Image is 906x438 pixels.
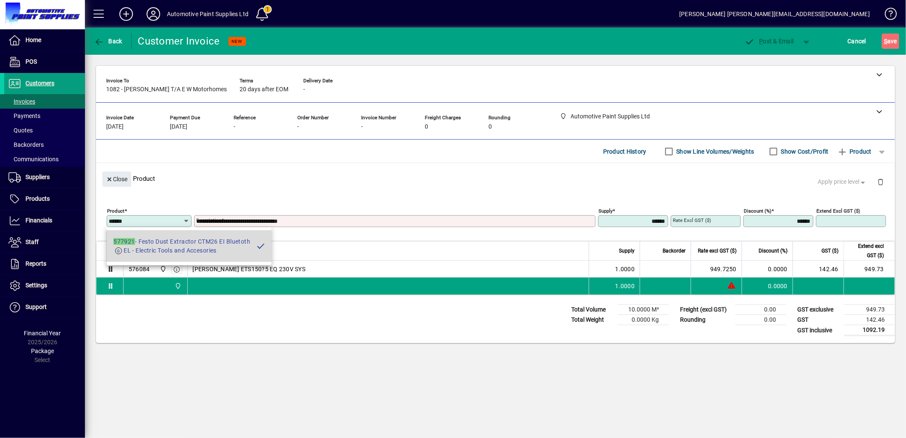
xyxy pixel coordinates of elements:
a: Payments [4,109,85,123]
label: Show Cost/Profit [779,147,829,156]
span: - [234,124,235,130]
span: POS [25,58,37,65]
button: Post & Email [740,34,798,49]
span: 1.0000 [615,265,635,273]
mat-label: Product [107,208,124,214]
mat-label: Extend excl GST ($) [816,208,860,214]
button: Profile [140,6,167,22]
td: 0.00 [735,305,786,315]
mat-label: Description [196,217,221,223]
span: Package [31,348,54,354]
a: Home [4,30,85,51]
button: Add [113,6,140,22]
button: Close [102,171,131,187]
span: - [297,124,299,130]
span: Reports [25,260,46,267]
a: Staff [4,232,85,253]
mat-label: Discount (%) [744,208,771,214]
span: 0 [488,124,492,130]
span: Close [106,172,128,186]
td: 949.73 [844,261,895,278]
button: Product History [600,144,650,159]
button: Save [882,34,899,49]
span: Automotive Paint Supplies Ltd [172,281,182,291]
span: Customers [25,80,54,87]
span: Settings [25,282,47,289]
td: 949.73 [844,305,895,315]
td: 0.0000 Kg [618,315,669,325]
app-page-header-button: Delete [870,178,891,185]
span: Rate excl GST ($) [698,246,737,255]
span: Financial Year [24,330,61,337]
a: Quotes [4,123,85,138]
span: S [884,38,887,45]
span: Backorders [8,141,44,148]
span: Backorder [663,246,686,255]
span: Discount (%) [759,246,787,255]
span: Home [25,36,41,43]
span: ave [884,34,897,48]
td: 0.00 [735,315,786,325]
td: GST exclusive [793,305,844,315]
a: Reports [4,253,85,275]
mat-label: Supply [598,208,612,214]
div: Customer Invoice [138,34,220,48]
span: Quotes [8,127,33,134]
app-page-header-button: Back [85,34,132,49]
button: Apply price level [815,174,871,190]
a: Support [4,297,85,318]
span: Extend excl GST ($) [849,241,884,260]
span: [DATE] [170,124,187,130]
td: Rounding [676,315,735,325]
td: 142.46 [793,261,844,278]
div: Product [96,163,895,194]
button: Cancel [846,34,869,49]
span: Item [129,246,139,255]
td: 1092.19 [844,325,895,336]
span: GST ($) [821,246,838,255]
span: Apply price level [818,177,867,186]
span: P [759,38,763,45]
td: 142.46 [844,315,895,325]
span: Staff [25,239,39,245]
td: Total Volume [567,305,618,315]
a: Backorders [4,138,85,152]
span: - [361,124,363,130]
td: Total Weight [567,315,618,325]
a: Products [4,188,85,210]
span: Communications [8,156,59,163]
span: Financials [25,217,52,224]
span: Supply [619,246,635,255]
td: 0.0000 [742,278,793,295]
span: Suppliers [25,174,50,180]
span: [PERSON_NAME] ETS150?5 EQ 230V SYS [193,265,306,273]
span: Back [94,38,122,45]
a: POS [4,51,85,73]
button: Back [92,34,124,49]
span: 0 [425,124,428,130]
span: Payments [8,112,40,119]
span: 1.0000 [615,282,635,290]
span: Invoices [8,98,35,105]
span: 20 days after EOM [240,86,288,93]
div: 949.7250 [696,265,737,273]
span: Product History [603,145,646,158]
div: Automotive Paint Supplies Ltd [167,7,248,21]
span: Cancel [848,34,866,48]
td: GST inclusive [793,325,844,336]
span: Support [25,303,47,310]
span: ost & Email [745,38,794,45]
a: Settings [4,275,85,296]
span: Automotive Paint Supplies Ltd [158,264,167,274]
span: [DATE] [106,124,124,130]
span: - [303,86,305,93]
app-page-header-button: Close [100,175,133,182]
button: Delete [870,171,891,192]
div: 576084 [129,265,150,273]
td: 0.0000 [742,261,793,278]
a: Financials [4,210,85,231]
span: Products [25,195,50,202]
span: NEW [232,39,243,44]
mat-label: Rate excl GST ($) [673,217,711,223]
label: Show Line Volumes/Weights [675,147,754,156]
